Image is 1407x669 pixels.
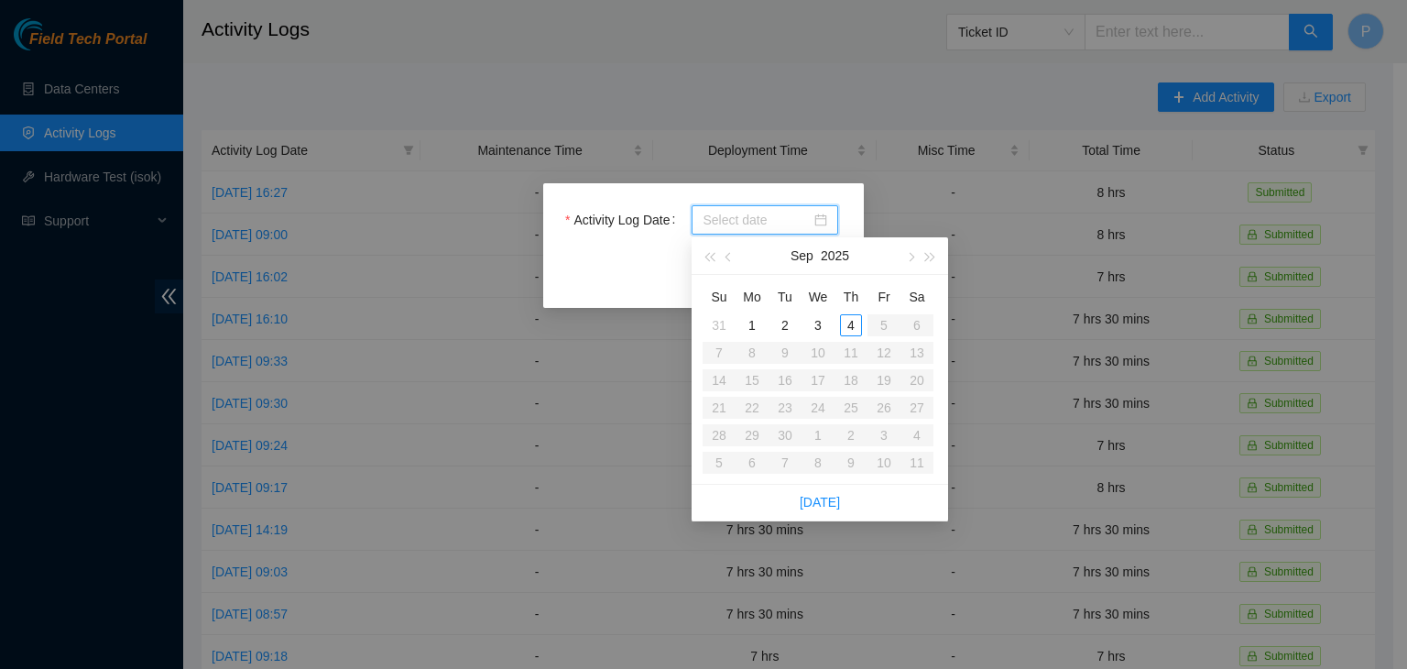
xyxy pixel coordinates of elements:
label: Activity Log Date [565,205,682,235]
div: 3 [807,314,829,336]
th: Sa [900,282,933,312]
td: 2025-09-04 [834,312,867,339]
div: 31 [708,314,730,336]
button: Sep [791,237,813,274]
td: 2025-08-31 [703,312,736,339]
th: Th [834,282,867,312]
button: 2025 [821,237,849,274]
td: 2025-09-02 [769,312,802,339]
th: We [802,282,834,312]
div: 1 [741,314,763,336]
th: Mo [736,282,769,312]
td: 2025-09-03 [802,312,834,339]
th: Tu [769,282,802,312]
th: Fr [867,282,900,312]
a: [DATE] [800,495,840,510]
div: 2 [774,314,796,336]
input: Activity Log Date [703,210,811,230]
div: 4 [840,314,862,336]
td: 2025-09-01 [736,312,769,339]
th: Su [703,282,736,312]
